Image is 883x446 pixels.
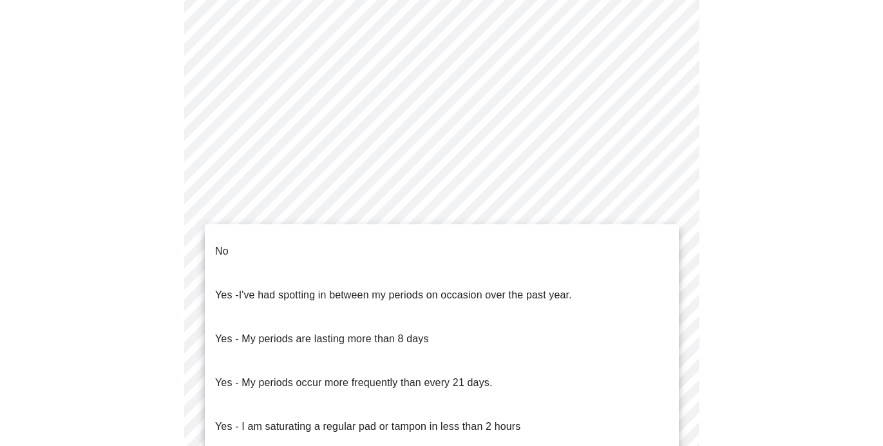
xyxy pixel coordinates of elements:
[215,375,493,391] p: Yes - My periods occur more frequently than every 21 days.
[215,244,229,259] p: No
[239,289,572,300] span: I've had spotting in between my periods on occasion over the past year.
[215,419,520,434] p: Yes - I am saturating a regular pad or tampon in less than 2 hours
[215,287,572,303] p: Yes -
[215,331,429,347] p: Yes - My periods are lasting more than 8 days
